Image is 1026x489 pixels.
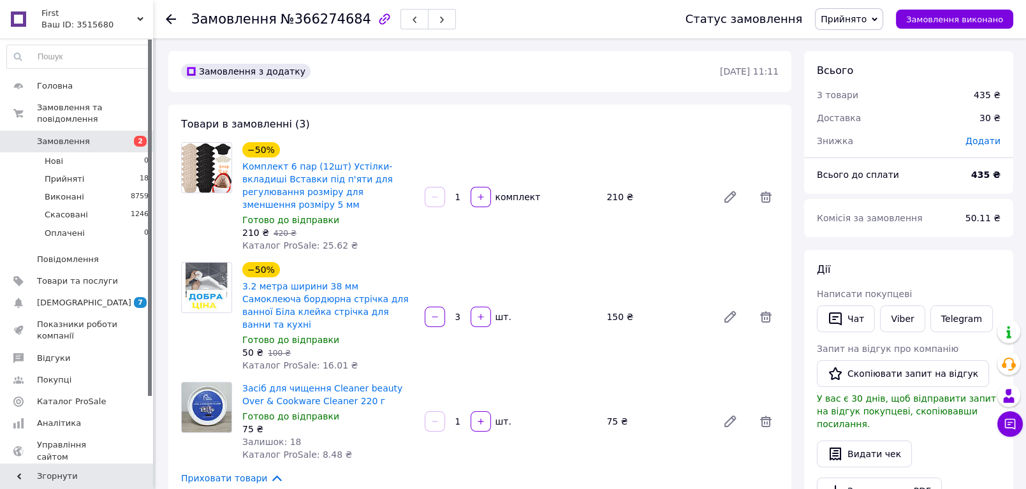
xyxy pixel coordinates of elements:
[817,90,858,100] span: 3 товари
[492,191,542,203] div: комплект
[242,423,414,435] div: 75 ₴
[821,14,867,24] span: Прийнято
[720,66,779,77] time: [DATE] 11:11
[492,310,513,323] div: шт.
[817,170,899,180] span: Всього до сплати
[965,213,1000,223] span: 50.11 ₴
[242,281,409,330] a: 3.2 метра ширини 38 мм Самоклеюча бордюрна стрічка для ванної Біла клейка стрічка для ванни та кухні
[242,411,339,421] span: Готово до відправки
[971,170,1000,180] b: 435 ₴
[37,275,118,287] span: Товари та послуги
[186,263,227,312] img: 3.2 метра ширини 38 мм Самоклеюча бордюрна стрічка для ванної Біла клейка стрічка для ванни та кухні
[242,347,263,358] span: 50 ₴
[131,209,149,221] span: 1246
[37,319,118,342] span: Показники роботи компанії
[181,118,310,130] span: Товари в замовленні (3)
[965,136,1000,146] span: Додати
[37,80,73,92] span: Головна
[242,437,301,447] span: Залишок: 18
[281,11,371,27] span: №366274684
[930,305,993,332] a: Telegram
[45,156,63,167] span: Нові
[191,11,277,27] span: Замовлення
[817,344,958,354] span: Запит на відгук про компанію
[972,104,1008,132] div: 30 ₴
[131,191,149,203] span: 8759
[45,191,84,203] span: Виконані
[717,184,743,210] a: Редагувати
[492,415,513,428] div: шт.
[242,142,280,157] div: −50%
[242,228,269,238] span: 210 ₴
[144,156,149,167] span: 0
[906,15,1003,24] span: Замовлення виконано
[166,13,176,26] div: Повернутися назад
[717,409,743,434] a: Редагувати
[45,228,85,239] span: Оплачені
[144,228,149,239] span: 0
[817,305,875,332] button: Чат
[242,449,352,460] span: Каталог ProSale: 8.48 ₴
[37,439,118,462] span: Управління сайтом
[717,304,743,330] a: Редагувати
[268,349,291,358] span: 100 ₴
[685,13,803,26] div: Статус замовлення
[817,360,989,387] button: Скопіювати запит на відгук
[753,409,779,434] span: Видалити
[242,335,339,345] span: Готово до відправки
[41,8,137,19] span: First
[242,262,280,277] div: −50%
[997,411,1023,437] button: Чат з покупцем
[242,240,358,251] span: Каталог ProSale: 25.62 ₴
[134,297,147,308] span: 7
[242,383,402,406] a: Засіб для чищення Cleaner beauty Over & Cookware Cleaner 220 г
[7,45,149,68] input: Пошук
[974,89,1000,101] div: 435 ₴
[242,161,393,210] a: Комплект 6 пар (12шт) Устілки-вкладиші Вставки під п'яти для регулювання розміру для зменшення ро...
[37,136,90,147] span: Замовлення
[817,289,912,299] span: Написати покупцеві
[181,64,311,79] div: Замовлення з додатку
[817,263,830,275] span: Дії
[45,173,84,185] span: Прийняті
[817,64,853,77] span: Всього
[753,304,779,330] span: Видалити
[45,209,88,221] span: Скасовані
[242,215,339,225] span: Готово до відправки
[817,393,996,429] span: У вас є 30 днів, щоб відправити запит на відгук покупцеві, скопіювавши посилання.
[181,471,284,485] span: Приховати товари
[817,213,923,223] span: Комісія за замовлення
[601,412,712,430] div: 75 ₴
[37,396,106,407] span: Каталог ProSale
[37,102,153,125] span: Замовлення та повідомлення
[880,305,925,332] a: Viber
[182,143,231,193] img: Комплект 6 пар (12шт) Устілки-вкладиші Вставки під п'яти для регулювання розміру для зменшення ро...
[242,360,358,370] span: Каталог ProSale: 16.01 ₴
[817,113,861,123] span: Доставка
[37,374,71,386] span: Покупці
[274,229,297,238] span: 420 ₴
[37,254,99,265] span: Повідомлення
[182,383,231,432] img: Засіб для чищення Cleaner beauty Over & Cookware Cleaner 220 г
[140,173,149,185] span: 18
[601,188,712,206] div: 210 ₴
[41,19,153,31] div: Ваш ID: 3515680
[753,184,779,210] span: Видалити
[37,418,81,429] span: Аналітика
[817,136,853,146] span: Знижка
[817,441,912,467] button: Видати чек
[896,10,1013,29] button: Замовлення виконано
[601,308,712,326] div: 150 ₴
[37,353,70,364] span: Відгуки
[134,136,147,147] span: 2
[37,297,131,309] span: [DEMOGRAPHIC_DATA]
